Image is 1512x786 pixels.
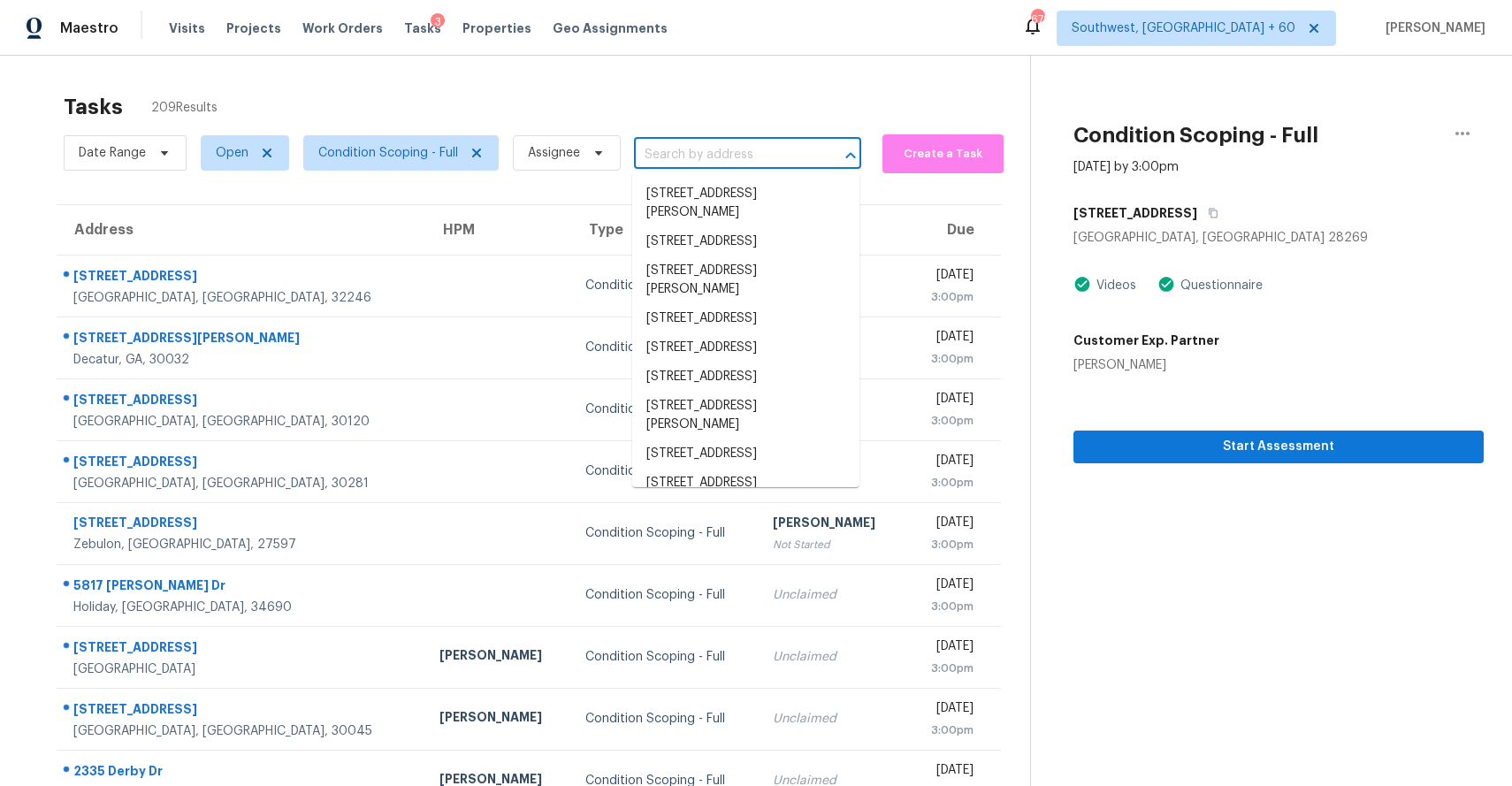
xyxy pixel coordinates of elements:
span: Maestro [60,19,118,37]
li: [STREET_ADDRESS] [632,439,859,469]
div: [GEOGRAPHIC_DATA], [GEOGRAPHIC_DATA], 32246 [73,289,411,307]
div: Condition Scoping - Full [585,586,745,604]
div: [DATE] [920,761,974,783]
div: [STREET_ADDRESS] [73,267,411,289]
span: Assignee [528,144,580,162]
div: Zebulon, [GEOGRAPHIC_DATA], 27597 [73,536,411,553]
div: [PERSON_NAME] [773,514,890,536]
div: Videos [1091,277,1136,294]
div: Not Started [773,536,890,553]
div: 5817 [PERSON_NAME] Dr [73,576,411,599]
th: Type [571,205,759,255]
div: [STREET_ADDRESS] [73,638,411,660]
div: [DATE] [920,452,974,474]
div: Unclaimed [773,710,890,728]
div: 3:00pm [920,288,974,306]
div: Condition Scoping - Full [585,277,745,294]
div: [DATE] [920,637,974,660]
div: [GEOGRAPHIC_DATA], [GEOGRAPHIC_DATA], 30120 [73,413,411,431]
div: Questionnaire [1175,277,1263,294]
div: 3 [431,13,445,31]
span: Southwest, [GEOGRAPHIC_DATA] + 60 [1072,19,1295,37]
th: HPM [425,205,571,255]
div: [GEOGRAPHIC_DATA] [73,660,411,678]
div: Condition Scoping - Full [585,401,745,418]
div: [DATE] [920,576,974,598]
div: [GEOGRAPHIC_DATA], [GEOGRAPHIC_DATA], 30045 [73,722,411,740]
img: Artifact Present Icon [1157,275,1175,294]
button: Create a Task [882,134,1004,173]
img: Artifact Present Icon [1073,275,1091,294]
div: [STREET_ADDRESS] [73,514,411,536]
span: Start Assessment [1088,436,1470,458]
div: [STREET_ADDRESS] [73,391,411,413]
div: Condition Scoping - Full [585,462,745,480]
div: [DATE] [920,266,974,288]
div: 3:00pm [920,598,974,615]
input: Search by address [634,141,812,169]
div: [STREET_ADDRESS][PERSON_NAME] [73,329,411,351]
div: [DATE] by 3:00pm [1073,158,1179,176]
button: Start Assessment [1073,431,1484,463]
th: Due [905,205,1001,255]
li: [STREET_ADDRESS][PERSON_NAME] [632,179,859,227]
span: 209 Results [151,99,218,117]
div: [DATE] [920,390,974,412]
span: Open [216,144,248,162]
div: [PERSON_NAME] [439,708,557,730]
div: 3:00pm [920,536,974,553]
div: [STREET_ADDRESS] [73,700,411,722]
button: Copy Address [1197,197,1221,229]
div: 2335 Derby Dr [73,762,411,784]
th: Address [57,205,425,255]
h5: Customer Exp. Partner [1073,332,1219,349]
span: Properties [462,19,531,37]
div: [PERSON_NAME] [439,646,557,668]
div: [STREET_ADDRESS] [73,453,411,475]
span: Work Orders [302,19,383,37]
div: 3:00pm [920,412,974,430]
h2: Tasks [64,98,123,116]
li: [STREET_ADDRESS] [632,362,859,392]
span: Projects [226,19,281,37]
button: Close [838,143,863,168]
div: 3:00pm [920,660,974,677]
span: Visits [169,19,205,37]
div: [DATE] [920,328,974,350]
div: [GEOGRAPHIC_DATA], [GEOGRAPHIC_DATA] 28269 [1073,229,1484,247]
div: 679 [1031,11,1043,28]
div: [PERSON_NAME] [1073,356,1219,374]
div: 3:00pm [920,350,974,368]
div: Holiday, [GEOGRAPHIC_DATA], 34690 [73,599,411,616]
li: [STREET_ADDRESS][PERSON_NAME] [632,392,859,439]
h2: Condition Scoping - Full [1073,126,1318,144]
h5: [STREET_ADDRESS] [1073,204,1197,222]
div: Condition Scoping - Full [585,339,745,356]
li: [STREET_ADDRESS][PERSON_NAME] [632,469,859,516]
div: Condition Scoping - Full [585,710,745,728]
span: Condition Scoping - Full [318,144,458,162]
span: Geo Assignments [553,19,668,37]
div: Condition Scoping - Full [585,524,745,542]
div: [GEOGRAPHIC_DATA], [GEOGRAPHIC_DATA], 30281 [73,475,411,492]
span: Tasks [404,22,441,34]
li: [STREET_ADDRESS] [632,304,859,333]
li: [STREET_ADDRESS] [632,227,859,256]
div: [DATE] [920,699,974,721]
li: [STREET_ADDRESS][PERSON_NAME] [632,256,859,304]
div: [DATE] [920,514,974,536]
div: Decatur, GA, 30032 [73,351,411,369]
div: 3:00pm [920,721,974,739]
span: Create a Task [891,144,995,164]
li: [STREET_ADDRESS] [632,333,859,362]
span: [PERSON_NAME] [1378,19,1485,37]
div: Condition Scoping - Full [585,648,745,666]
span: Date Range [79,144,146,162]
div: 3:00pm [920,474,974,492]
div: Unclaimed [773,586,890,604]
div: Unclaimed [773,648,890,666]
